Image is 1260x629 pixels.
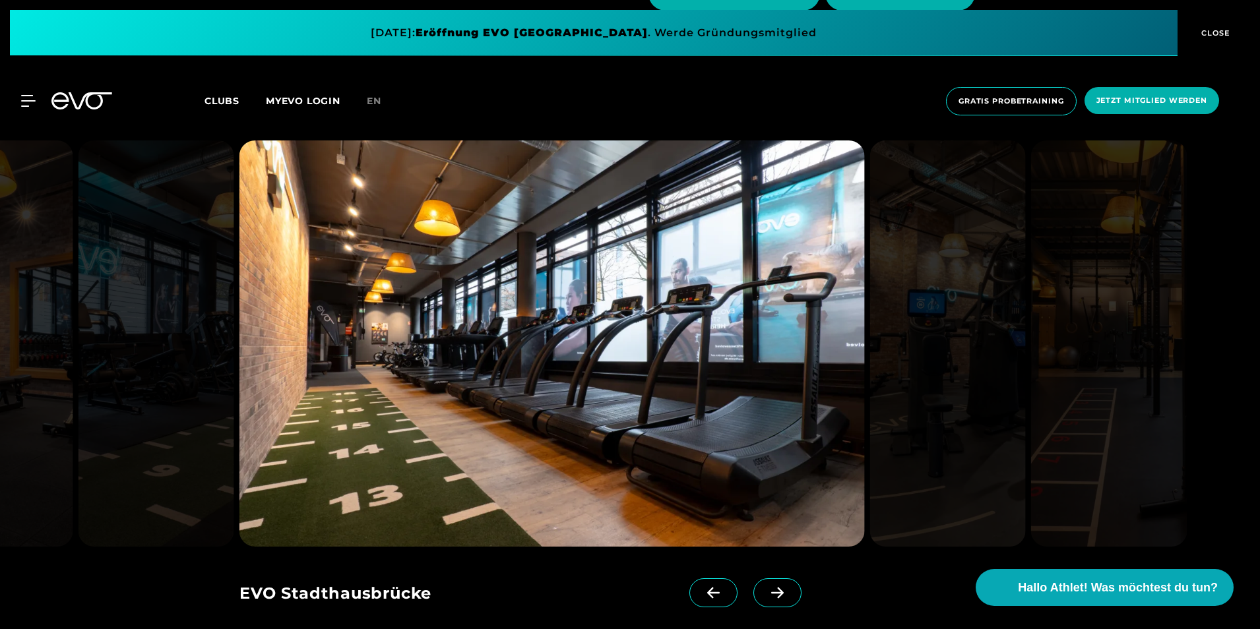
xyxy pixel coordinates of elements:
span: CLOSE [1198,27,1230,39]
a: Clubs [205,94,266,107]
span: Hallo Athlet! Was möchtest du tun? [1018,579,1218,597]
a: Jetzt Mitglied werden [1081,87,1223,115]
button: Hallo Athlet! Was möchtest du tun? [976,569,1234,606]
img: evofitness [1031,140,1187,547]
a: MYEVO LOGIN [266,95,340,107]
span: Jetzt Mitglied werden [1096,95,1207,106]
img: evofitness [239,140,864,547]
span: Clubs [205,95,239,107]
img: evofitness [869,140,1026,547]
span: en [367,95,381,107]
button: CLOSE [1178,10,1250,56]
img: evofitness [78,140,234,547]
a: en [367,94,397,109]
a: Gratis Probetraining [942,87,1081,115]
span: Gratis Probetraining [959,96,1064,107]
